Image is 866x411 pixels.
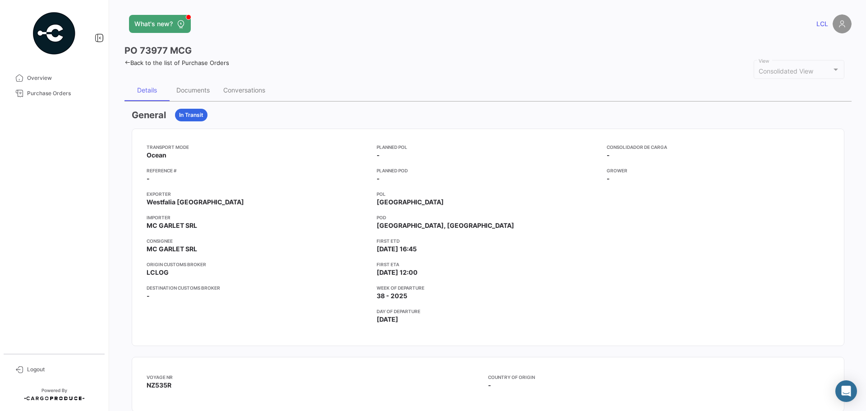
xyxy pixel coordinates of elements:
[816,19,828,28] span: LCL
[377,151,380,160] span: -
[377,237,599,245] app-card-info-title: First ETD
[607,167,829,174] app-card-info-title: Grower
[377,143,599,151] app-card-info-title: Planned POL
[488,381,491,389] span: -
[377,261,599,268] app-card-info-title: First ETA
[835,380,857,402] div: Abrir Intercom Messenger
[147,190,369,198] app-card-info-title: Exporter
[176,86,210,94] div: Documents
[147,245,197,254] span: MC GARLET SRL
[377,284,599,291] app-card-info-title: Week of departure
[132,109,166,121] h3: General
[607,143,829,151] app-card-info-title: Consolidador de Carga
[7,70,101,86] a: Overview
[32,11,77,56] img: powered-by.png
[124,59,229,66] a: Back to the list of Purchase Orders
[377,221,514,230] span: [GEOGRAPHIC_DATA], [GEOGRAPHIC_DATA]
[147,261,369,268] app-card-info-title: Origin Customs Broker
[147,167,369,174] app-card-info-title: Reference #
[147,143,369,151] app-card-info-title: Transport mode
[377,291,407,300] span: 38 - 2025
[833,14,852,33] img: placeholder-user.png
[147,198,244,207] span: Westfalia [GEOGRAPHIC_DATA]
[377,214,599,221] app-card-info-title: POD
[147,214,369,221] app-card-info-title: Importer
[377,198,444,207] span: [GEOGRAPHIC_DATA]
[377,315,398,324] span: [DATE]
[377,190,599,198] app-card-info-title: POL
[179,111,203,119] span: In Transit
[147,237,369,245] app-card-info-title: Consignee
[607,174,610,183] span: -
[223,86,265,94] div: Conversations
[147,284,369,291] app-card-info-title: Destination Customs Broker
[147,268,169,277] span: LCLOG
[137,86,157,94] div: Details
[134,19,173,28] span: What's new?
[27,74,97,82] span: Overview
[147,151,166,160] span: Ocean
[27,89,97,97] span: Purchase Orders
[147,374,488,381] app-card-info-title: Voyage nr
[147,221,197,230] span: MC GARLET SRL
[377,308,599,315] app-card-info-title: Day of departure
[377,174,380,183] span: -
[147,174,150,183] span: -
[129,15,191,33] button: What's new?
[759,67,813,75] mat-select-trigger: Consolidated View
[607,151,610,160] span: -
[377,245,417,254] span: [DATE] 16:45
[124,44,192,57] h3: PO 73977 MCG
[377,167,599,174] app-card-info-title: Planned POD
[377,268,418,277] span: [DATE] 12:00
[488,374,829,381] app-card-info-title: Country of Origin
[7,86,101,101] a: Purchase Orders
[147,291,150,300] span: -
[147,381,171,389] span: NZ535R
[27,365,97,374] span: Logout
